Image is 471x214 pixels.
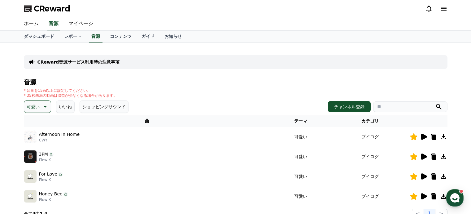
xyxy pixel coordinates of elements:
[24,4,70,14] a: CReward
[24,150,37,163] img: music
[159,31,187,42] a: お知らせ
[19,31,59,42] a: ダッシュボード
[34,4,70,14] span: CReward
[24,115,271,127] th: 曲
[24,131,37,143] img: music
[331,127,410,147] td: ブイログ
[271,186,330,206] td: 可愛い
[39,138,80,143] p: CWY
[24,100,51,113] button: 可愛い
[271,147,330,167] td: 可愛い
[27,102,40,111] p: 可愛い
[331,147,410,167] td: ブイログ
[39,171,57,177] p: For Love
[19,17,44,30] a: ホーム
[39,131,80,138] p: Afternoon In Home
[39,191,63,197] p: Honey Bee
[39,177,63,182] p: Flow K
[24,170,37,183] img: music
[37,59,120,65] a: CReward音源サービス利用時の注意事項
[56,100,75,113] button: いいね
[39,197,68,202] p: Flow K
[63,17,98,30] a: マイページ
[39,158,54,163] p: Flow K
[271,127,330,147] td: 可愛い
[331,115,410,127] th: カテゴリ
[331,167,410,186] td: ブイログ
[137,31,159,42] a: ガイド
[105,31,137,42] a: コンテンツ
[271,167,330,186] td: 可愛い
[24,79,447,86] h4: 音源
[271,115,330,127] th: テーマ
[59,31,86,42] a: レポート
[39,151,48,158] p: 3PM
[80,100,129,113] button: ショッピングサウンド
[331,186,410,206] td: ブイログ
[328,101,371,112] button: チャンネル登録
[24,93,117,98] p: * 35秒未満の動画は収益が少なくなる場合があります。
[89,31,102,42] a: 音源
[24,190,37,203] img: music
[47,17,60,30] a: 音源
[24,88,117,93] p: * 音量を15%以上に設定してください。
